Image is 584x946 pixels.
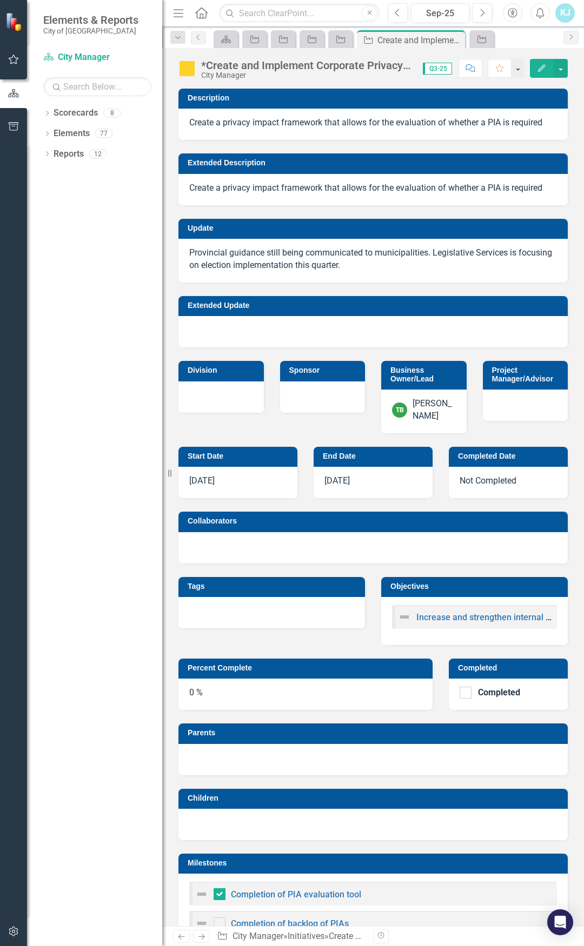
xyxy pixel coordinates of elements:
h3: Completed Date [458,452,562,460]
a: Initiatives [288,931,324,941]
img: Caution [178,60,196,77]
img: Not Defined [195,917,208,930]
h3: Parents [188,729,562,737]
button: Sep-25 [411,3,469,23]
h3: End Date [323,452,427,460]
h3: Extended Update [188,301,562,310]
span: Q3-25 [423,63,452,75]
h3: Division [188,366,258,374]
div: Not Completed [449,467,568,498]
a: Scorecards [54,107,98,119]
h3: Description [188,94,562,102]
a: Completion of backlog of PIAs [231,918,349,929]
h3: Extended Description [188,159,562,167]
a: Completion of PIA evaluation tool [231,889,361,900]
div: » » [217,930,365,943]
h3: Start Date [188,452,292,460]
img: Not Defined [398,610,411,623]
a: City Manager [233,931,283,941]
span: Elements & Reports [43,14,138,26]
button: KJ [555,3,575,23]
span: [DATE] [324,475,350,486]
a: Elements [54,128,90,140]
div: [PERSON_NAME] [413,398,456,422]
input: Search Below... [43,77,151,96]
div: *Create and Implement Corporate Privacy Impact Framework [201,59,412,71]
img: Not Defined [195,888,208,901]
h3: Project Manager/Advisor [492,366,563,383]
div: Open Intercom Messenger [547,909,573,935]
small: City of [GEOGRAPHIC_DATA] [43,26,138,35]
input: Search ClearPoint... [219,4,380,23]
p: Provincial guidance still being communicated to municipalities. Legislative Services is focusing ... [189,247,557,272]
p: Create a privacy impact framework that allows for the evaluation of whether a PIA is required [189,182,557,194]
div: 8 [103,109,121,118]
div: Sep-25 [415,7,466,20]
span: [DATE] [189,475,215,486]
h3: Completed [458,664,562,672]
h3: Milestones [188,859,562,867]
div: 0 % [178,679,433,710]
a: City Manager [43,51,151,64]
div: Create and Implement Corporate Privacy Impact Framework [329,931,556,941]
div: Create and Implement Corporate Privacy Impact Framework [377,33,462,47]
h3: Tags [188,582,360,591]
h3: Percent Complete [188,664,427,672]
div: TB [392,402,407,418]
div: 77 [95,129,112,138]
h3: Collaborators [188,517,562,525]
h3: Update [188,224,562,232]
a: Reports [54,148,84,160]
div: City Manager [201,71,412,79]
h3: Business Owner/Lead [390,366,461,383]
h3: Sponsor [289,366,360,374]
h3: Objectives [390,582,562,591]
h3: Children [188,794,562,802]
div: 12 [89,149,107,158]
span: Create a privacy impact framework that allows for the evaluation of whether a PIA is required [189,117,542,128]
img: ClearPoint Strategy [5,12,24,31]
